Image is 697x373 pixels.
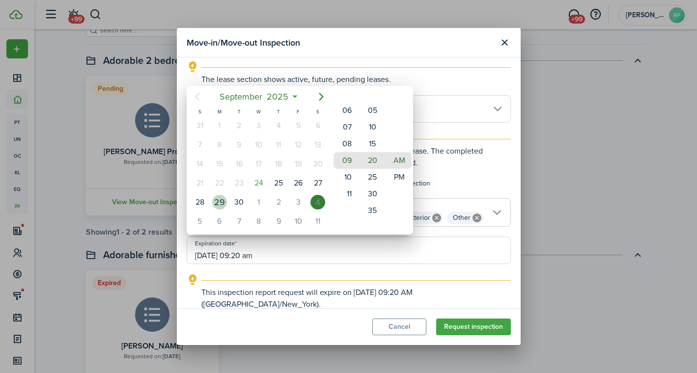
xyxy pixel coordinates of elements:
div: Tuesday, October 7, 2025 [232,214,247,229]
mbsc-button: Next page [311,87,331,107]
div: Sunday, August 31, 2025 [193,118,207,133]
div: Saturday, September 6, 2025 [310,118,325,133]
div: Tuesday, September 2, 2025 [232,118,247,133]
div: S [190,107,210,116]
div: Monday, October 6, 2025 [212,214,227,229]
div: Wednesday, October 8, 2025 [251,214,266,229]
div: Monday, September 29, 2025 [212,195,227,210]
mbsc-wheel: Hour [332,101,359,220]
div: Sunday, September 14, 2025 [193,157,207,171]
div: Friday, September 12, 2025 [291,137,306,152]
div: F [288,107,308,116]
div: Monday, September 8, 2025 [212,137,227,152]
div: Monday, September 1, 2025 [212,118,227,133]
div: Monday, September 15, 2025 [212,157,227,171]
div: Sunday, October 5, 2025 [193,214,207,229]
div: Saturday, October 4, 2025 [310,195,325,210]
div: Friday, September 5, 2025 [291,118,306,133]
div: Today, Wednesday, September 24, 2025 [251,176,266,190]
mbsc-wheel-item: 15 [361,135,385,152]
mbsc-wheel-item: 07 [334,119,358,135]
div: Saturday, September 27, 2025 [310,176,325,190]
div: Tuesday, September 23, 2025 [232,176,247,190]
div: Thursday, September 25, 2025 [271,176,286,190]
div: S [308,107,328,116]
mbsc-wheel-item: 11 [334,186,358,202]
mbsc-wheel-item: 08 [334,135,358,152]
div: M [210,107,229,116]
mbsc-wheel-item: 05 [361,102,385,119]
div: Wednesday, September 3, 2025 [251,118,266,133]
div: Wednesday, October 1, 2025 [251,195,266,210]
div: Saturday, September 13, 2025 [310,137,325,152]
div: Wednesday, September 10, 2025 [251,137,266,152]
mbsc-wheel-item: 10 [334,169,358,186]
div: W [249,107,269,116]
mbsc-button: Previous page [188,87,207,107]
div: Sunday, September 7, 2025 [193,137,207,152]
span: September [218,88,265,106]
div: Monday, September 22, 2025 [212,176,227,190]
mbsc-wheel-item: 20 [361,152,385,169]
div: Friday, October 10, 2025 [291,214,306,229]
div: Saturday, September 20, 2025 [310,157,325,171]
mbsc-wheel-item: 25 [361,169,385,186]
div: Wednesday, September 17, 2025 [251,157,266,171]
div: T [269,107,288,116]
div: Thursday, October 2, 2025 [271,195,286,210]
div: Friday, September 26, 2025 [291,176,306,190]
div: Friday, September 19, 2025 [291,157,306,171]
div: Tuesday, September 30, 2025 [232,195,247,210]
mbsc-wheel-item: 30 [361,186,385,202]
div: Thursday, September 11, 2025 [271,137,286,152]
div: T [229,107,249,116]
mbsc-wheel: Minute [359,101,386,220]
div: Sunday, September 28, 2025 [193,195,207,210]
div: Thursday, September 4, 2025 [271,118,286,133]
div: Thursday, October 9, 2025 [271,214,286,229]
div: Tuesday, September 9, 2025 [232,137,247,152]
mbsc-wheel-item: 06 [334,102,358,119]
div: Sunday, September 21, 2025 [193,176,207,190]
mbsc-button: September2025 [214,88,295,106]
div: Saturday, October 11, 2025 [310,214,325,229]
mbsc-wheel-item: AM [388,152,412,169]
mbsc-wheel-item: 35 [361,202,385,219]
mbsc-wheel-item: 09 [334,152,358,169]
mbsc-wheel-item: PM [388,169,412,186]
span: 2025 [265,88,291,106]
mbsc-wheel-item: 10 [361,119,385,135]
div: Tuesday, September 16, 2025 [232,157,247,171]
div: Friday, October 3, 2025 [291,195,306,210]
div: Thursday, September 18, 2025 [271,157,286,171]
